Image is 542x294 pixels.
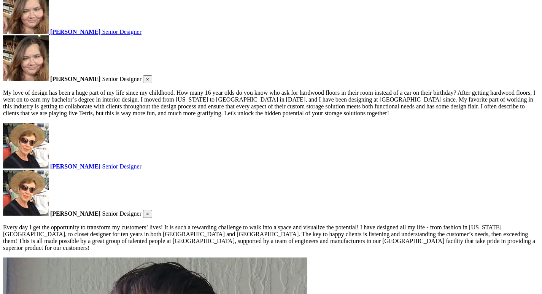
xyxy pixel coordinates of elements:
img: Closet Factory Terry Sicard employee [3,123,49,168]
a: Closet Factory Terry Sicard employee [PERSON_NAME] Senior Designer [3,123,539,170]
strong: [PERSON_NAME] [50,29,100,35]
span: Senior Designer [102,29,141,35]
span: Senior Designer [102,163,141,170]
strong: [PERSON_NAME] [50,210,100,217]
button: Close [143,210,152,218]
span: × [146,211,149,217]
span: Senior Designer [102,76,141,82]
span: × [146,76,149,82]
img: Closet Factory Designer Haley Bradford [3,35,49,81]
strong: [PERSON_NAME] [50,163,100,170]
p: Every day I get the opportunity to transform my customers’ lives! It is such a rewarding challeng... [3,224,539,251]
img: Closet Factory Terry Sicard employee [3,170,49,216]
button: Close [143,75,152,83]
strong: [PERSON_NAME] [50,76,100,82]
p: My love of design has been a huge part of my life since my childhood. How many 16 year olds do yo... [3,89,539,117]
span: Senior Designer [102,210,141,217]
